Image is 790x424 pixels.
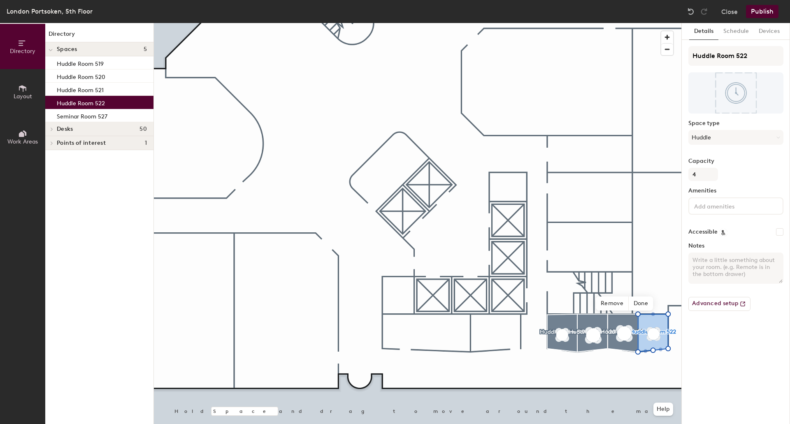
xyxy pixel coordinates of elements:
[57,126,73,132] span: Desks
[692,201,767,211] input: Add amenities
[596,297,629,310] span: Remove
[721,5,738,18] button: Close
[754,23,785,40] button: Devices
[689,23,718,40] button: Details
[629,297,653,310] span: Done
[57,84,104,94] p: Huddle Room 521
[57,46,77,53] span: Spaces
[145,140,147,146] span: 1
[746,5,778,18] button: Publish
[688,229,718,235] label: Accessible
[718,23,754,40] button: Schedule
[687,7,695,16] img: Undo
[688,188,783,194] label: Amenities
[14,93,32,100] span: Layout
[688,130,783,145] button: Huddle
[45,30,153,42] h1: Directory
[688,158,783,165] label: Capacity
[700,7,708,16] img: Redo
[57,111,107,120] p: Seminar Room 527
[688,297,750,311] button: Advanced setup
[688,243,783,249] label: Notes
[144,46,147,53] span: 5
[57,140,106,146] span: Points of interest
[57,58,104,67] p: Huddle Room 519
[57,97,105,107] p: Huddle Room 522
[57,71,105,81] p: Huddle Room 520
[688,72,783,114] img: The space named Huddle Room 522
[139,126,147,132] span: 50
[688,120,783,127] label: Space type
[7,6,93,16] div: London Portsoken, 5th Floor
[10,48,35,55] span: Directory
[7,138,38,145] span: Work Areas
[653,403,673,416] button: Help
